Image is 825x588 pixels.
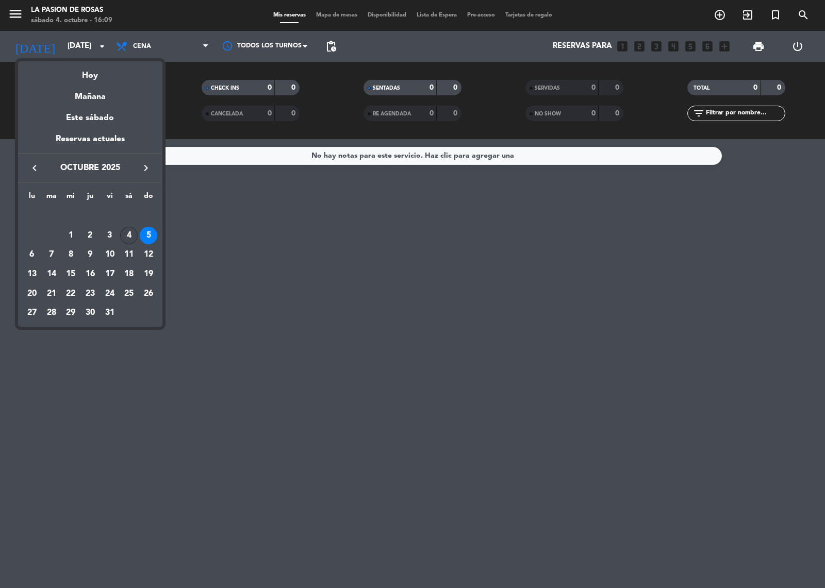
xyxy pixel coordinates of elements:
[140,246,157,263] div: 12
[81,285,99,303] div: 23
[139,190,158,206] th: domingo
[43,304,60,322] div: 28
[61,284,80,304] td: 22 de octubre de 2025
[23,246,41,263] div: 6
[100,226,120,245] td: 3 de octubre de 2025
[81,246,99,263] div: 9
[120,264,139,284] td: 18 de octubre de 2025
[22,190,42,206] th: lunes
[22,264,42,284] td: 13 de octubre de 2025
[43,265,60,283] div: 14
[62,265,79,283] div: 15
[81,265,99,283] div: 16
[18,132,162,154] div: Reservas actuales
[42,264,61,284] td: 14 de octubre de 2025
[42,284,61,304] td: 21 de octubre de 2025
[42,245,61,265] td: 7 de octubre de 2025
[120,246,138,263] div: 11
[61,226,80,245] td: 1 de octubre de 2025
[100,245,120,265] td: 10 de octubre de 2025
[139,264,158,284] td: 19 de octubre de 2025
[140,227,157,244] div: 5
[137,161,155,175] button: keyboard_arrow_right
[61,304,80,323] td: 29 de octubre de 2025
[139,284,158,304] td: 26 de octubre de 2025
[81,227,99,244] div: 2
[140,285,157,303] div: 26
[80,304,100,323] td: 30 de octubre de 2025
[22,304,42,323] td: 27 de octubre de 2025
[101,265,119,283] div: 17
[62,285,79,303] div: 22
[101,246,119,263] div: 10
[22,245,42,265] td: 6 de octubre de 2025
[120,226,139,245] td: 4 de octubre de 2025
[140,162,152,174] i: keyboard_arrow_right
[80,264,100,284] td: 16 de octubre de 2025
[120,245,139,265] td: 11 de octubre de 2025
[101,285,119,303] div: 24
[80,226,100,245] td: 2 de octubre de 2025
[120,265,138,283] div: 18
[61,264,80,284] td: 15 de octubre de 2025
[42,190,61,206] th: martes
[80,190,100,206] th: jueves
[139,226,158,245] td: 5 de octubre de 2025
[100,304,120,323] td: 31 de octubre de 2025
[120,285,138,303] div: 25
[100,284,120,304] td: 24 de octubre de 2025
[81,304,99,322] div: 30
[22,284,42,304] td: 20 de octubre de 2025
[62,227,79,244] div: 1
[101,227,119,244] div: 3
[25,161,44,175] button: keyboard_arrow_left
[18,61,162,82] div: Hoy
[23,285,41,303] div: 20
[22,206,158,226] td: OCT.
[120,227,138,244] div: 4
[44,161,137,175] span: octubre 2025
[43,285,60,303] div: 21
[80,245,100,265] td: 9 de octubre de 2025
[23,265,41,283] div: 13
[100,190,120,206] th: viernes
[42,304,61,323] td: 28 de octubre de 2025
[28,162,41,174] i: keyboard_arrow_left
[23,304,41,322] div: 27
[62,304,79,322] div: 29
[18,104,162,132] div: Este sábado
[120,284,139,304] td: 25 de octubre de 2025
[120,190,139,206] th: sábado
[43,246,60,263] div: 7
[140,265,157,283] div: 19
[100,264,120,284] td: 17 de octubre de 2025
[61,245,80,265] td: 8 de octubre de 2025
[139,245,158,265] td: 12 de octubre de 2025
[62,246,79,263] div: 8
[101,304,119,322] div: 31
[80,284,100,304] td: 23 de octubre de 2025
[18,82,162,104] div: Mañana
[61,190,80,206] th: miércoles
